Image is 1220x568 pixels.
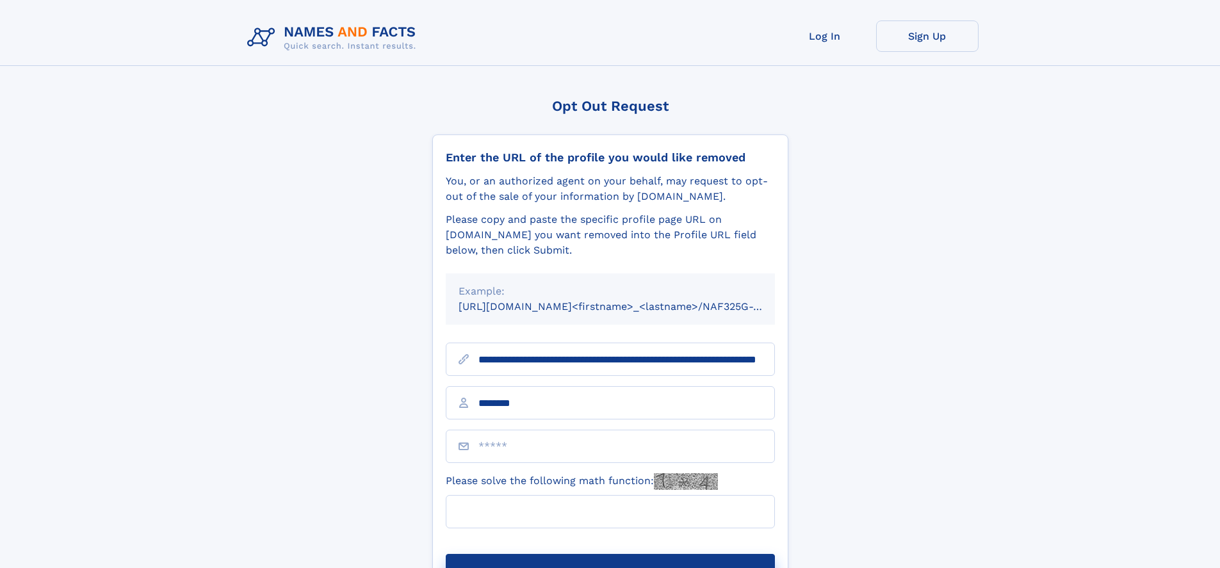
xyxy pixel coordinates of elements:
label: Please solve the following math function: [446,473,718,490]
small: [URL][DOMAIN_NAME]<firstname>_<lastname>/NAF325G-xxxxxxxx [459,300,799,312]
img: Logo Names and Facts [242,20,427,55]
div: Opt Out Request [432,98,788,114]
a: Log In [774,20,876,52]
div: You, or an authorized agent on your behalf, may request to opt-out of the sale of your informatio... [446,174,775,204]
div: Example: [459,284,762,299]
a: Sign Up [876,20,979,52]
div: Please copy and paste the specific profile page URL on [DOMAIN_NAME] you want removed into the Pr... [446,212,775,258]
div: Enter the URL of the profile you would like removed [446,150,775,165]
